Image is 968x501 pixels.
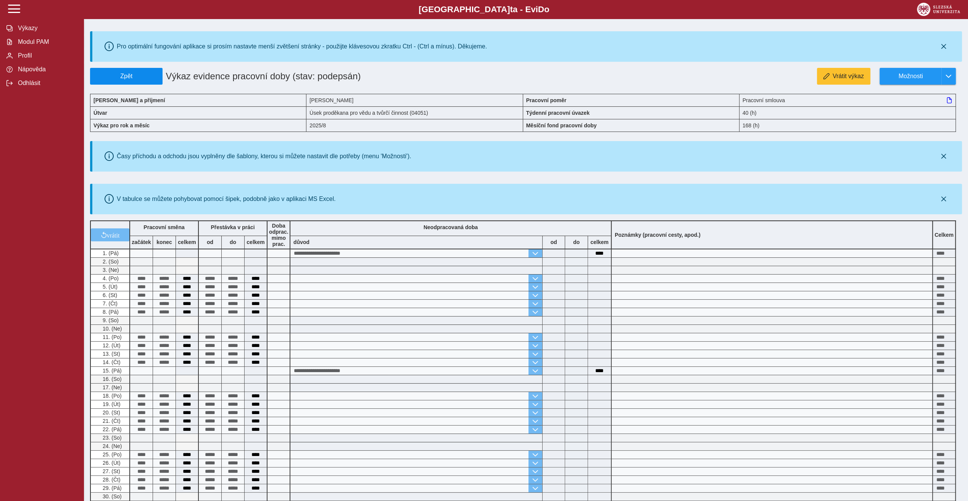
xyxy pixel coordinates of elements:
[16,39,77,45] span: Modul PAM
[101,485,122,491] span: 29. (Pá)
[879,68,941,85] button: Možnosti
[101,300,118,307] span: 7. (Čt)
[153,239,176,245] b: konec
[543,239,565,245] b: od
[199,239,221,245] b: od
[101,418,121,424] span: 21. (Čt)
[222,239,244,245] b: do
[101,250,119,256] span: 1. (Pá)
[101,477,121,483] span: 28. (Čt)
[526,97,567,103] b: Pracovní poměr
[612,232,704,238] b: Poznámky (pracovní cesty, apod.)
[306,94,523,106] div: [PERSON_NAME]
[117,196,336,202] div: V tabulce se můžete pohybovat pomocí šipek, podobně jako v aplikaci MS Excel.
[176,239,198,245] b: celkem
[101,468,120,474] span: 27. (St)
[93,110,107,116] b: Útvar
[101,435,122,441] span: 23. (So)
[101,259,119,265] span: 2. (So)
[101,426,122,432] span: 22. (Pá)
[101,368,122,374] span: 15. (Pá)
[101,460,121,466] span: 26. (Út)
[16,80,77,87] span: Odhlásit
[306,106,523,119] div: Úsek proděkana pro vědu a tvůrčí činnost (04051)
[101,351,120,357] span: 13. (St)
[101,267,119,273] span: 3. (Ne)
[833,73,864,80] span: Vrátit výkaz
[917,3,960,16] img: logo_web_su.png
[101,409,120,416] span: 20. (St)
[565,239,588,245] b: do
[101,334,122,340] span: 11. (Po)
[117,153,411,160] div: Časy příchodu a odchodu jsou vyplněny dle šablony, kterou si můžete nastavit dle potřeby (menu 'M...
[101,326,122,332] span: 10. (Ne)
[211,224,254,230] b: Přestávka v práci
[424,224,478,230] b: Neodpracovaná doba
[143,224,184,230] b: Pracovní směna
[101,451,122,458] span: 25. (Po)
[739,119,956,132] div: 168 (h)
[93,97,165,103] b: [PERSON_NAME] a příjmení
[101,359,121,365] span: 14. (Čt)
[163,68,453,85] h1: Výkaz evidence pracovní doby (stav: podepsán)
[588,239,611,245] b: celkem
[739,94,956,106] div: Pracovní smlouva
[101,393,122,399] span: 18. (Po)
[23,5,945,14] b: [GEOGRAPHIC_DATA] a - Evi
[886,73,935,80] span: Možnosti
[934,232,954,238] b: Celkem
[526,110,590,116] b: Týdenní pracovní úvazek
[101,376,122,382] span: 16. (So)
[101,309,119,315] span: 8. (Pá)
[101,317,119,323] span: 9. (So)
[510,5,512,14] span: t
[91,228,129,241] button: vrátit
[93,122,150,128] b: Výkaz pro rok a měsíc
[101,443,122,449] span: 24. (Ne)
[93,73,159,80] span: Zpět
[817,68,870,85] button: Vrátit výkaz
[544,5,549,14] span: o
[101,493,122,499] span: 30. (So)
[538,5,544,14] span: D
[101,384,122,390] span: 17. (Ne)
[130,239,153,245] b: začátek
[245,239,267,245] b: celkem
[101,292,117,298] span: 6. (St)
[16,25,77,32] span: Výkazy
[101,275,119,281] span: 4. (Po)
[107,232,120,238] span: vrátit
[101,342,121,348] span: 12. (Út)
[269,223,288,247] b: Doba odprac. mimo prac.
[739,106,956,119] div: 40 (h)
[90,68,163,85] button: Zpět
[101,284,118,290] span: 5. (Út)
[101,401,121,407] span: 19. (Út)
[293,239,309,245] b: důvod
[16,66,77,73] span: Nápověda
[306,119,523,132] div: 2025/8
[16,52,77,59] span: Profil
[526,122,597,128] b: Měsíční fond pracovní doby
[117,43,487,50] div: Pro optimální fungování aplikace si prosím nastavte menší zvětšení stránky - použijte klávesovou ...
